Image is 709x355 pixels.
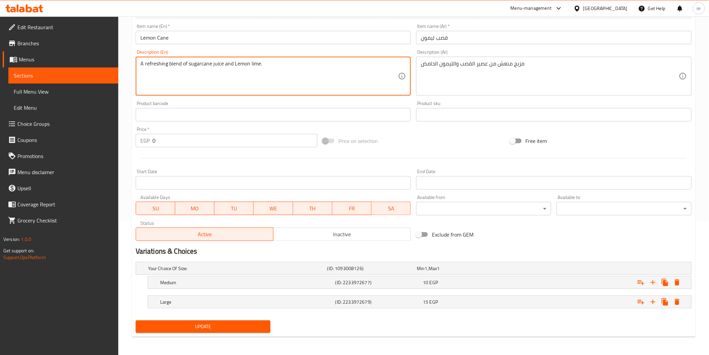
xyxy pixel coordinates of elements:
[256,204,290,213] span: WE
[557,202,692,215] div: ​
[214,202,254,215] button: TU
[417,265,504,272] div: ,
[526,137,547,145] span: Free item
[430,278,438,287] span: EGP
[659,276,671,289] button: Clone new choice
[21,235,31,244] span: 1.0.0
[659,296,671,308] button: Clone new choice
[3,246,34,255] span: Get support on:
[335,204,369,213] span: FR
[432,231,473,239] span: Exclude from GEM
[19,55,113,63] span: Menus
[160,299,333,305] h5: Large
[3,253,46,262] a: Support.OpsPlatform
[152,134,317,147] input: Please enter price
[17,136,113,144] span: Coupons
[3,196,118,212] a: Coverage Report
[254,202,293,215] button: WE
[3,235,20,244] span: Version:
[372,202,411,215] button: SA
[3,180,118,196] a: Upsell
[332,202,372,215] button: FR
[148,265,325,272] h5: Your Choice Of Size:
[416,108,692,121] input: Please enter product sku
[417,264,425,273] span: Min
[327,265,414,272] h5: (ID: 1093008126)
[139,230,271,239] span: Active
[635,276,647,289] button: Add choice group
[148,296,691,308] div: Expand
[3,51,118,67] a: Menus
[421,60,679,92] textarea: مزيج منعش من عصير القصب والليمون الحامض
[511,4,552,12] div: Menu-management
[335,279,421,286] h5: (ID: 2233972677)
[8,100,118,116] a: Edit Menu
[17,200,113,208] span: Coverage Report
[136,31,411,44] input: Enter name En
[8,84,118,100] a: Full Menu View
[136,246,692,256] h2: Variations & Choices
[3,132,118,148] a: Coupons
[136,108,411,121] input: Please enter product barcode
[140,137,150,145] p: EGP
[338,137,378,145] span: Price on selection
[136,320,271,333] button: Update
[671,296,683,308] button: Delete Large
[17,39,113,47] span: Branches
[141,322,265,331] span: Update
[697,5,701,12] span: m
[17,152,113,160] span: Promotions
[136,262,691,274] div: Expand
[423,278,428,287] span: 10
[647,296,659,308] button: Add new choice
[416,202,551,215] div: ​
[437,264,440,273] span: 1
[17,23,113,31] span: Edit Restaurant
[17,216,113,224] span: Grocery Checklist
[140,60,398,92] textarea: A refreshing blend of sugarcane juice and Lemon lime.
[217,204,251,213] span: TU
[17,184,113,192] span: Upsell
[374,204,408,213] span: SA
[416,31,692,44] input: Enter name Ar
[17,120,113,128] span: Choice Groups
[3,116,118,132] a: Choice Groups
[14,71,113,80] span: Sections
[276,230,408,239] span: Inactive
[423,298,428,306] span: 15
[136,227,273,241] button: Active
[139,204,173,213] span: SU
[8,67,118,84] a: Sections
[429,264,437,273] span: Max
[17,168,113,176] span: Menu disclaimer
[296,204,330,213] span: TH
[3,19,118,35] a: Edit Restaurant
[160,279,333,286] h5: Medium
[3,164,118,180] a: Menu disclaimer
[178,204,212,213] span: MO
[3,212,118,229] a: Grocery Checklist
[175,202,214,215] button: MO
[148,276,691,289] div: Expand
[3,148,118,164] a: Promotions
[635,296,647,308] button: Add choice group
[293,202,332,215] button: TH
[14,88,113,96] span: Full Menu View
[430,298,438,306] span: EGP
[425,264,428,273] span: 1
[647,276,659,289] button: Add new choice
[3,35,118,51] a: Branches
[136,202,175,215] button: SU
[335,299,421,305] h5: (ID: 2233972679)
[273,227,411,241] button: Inactive
[583,5,628,12] div: [GEOGRAPHIC_DATA]
[671,276,683,289] button: Delete Medium
[14,104,113,112] span: Edit Menu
